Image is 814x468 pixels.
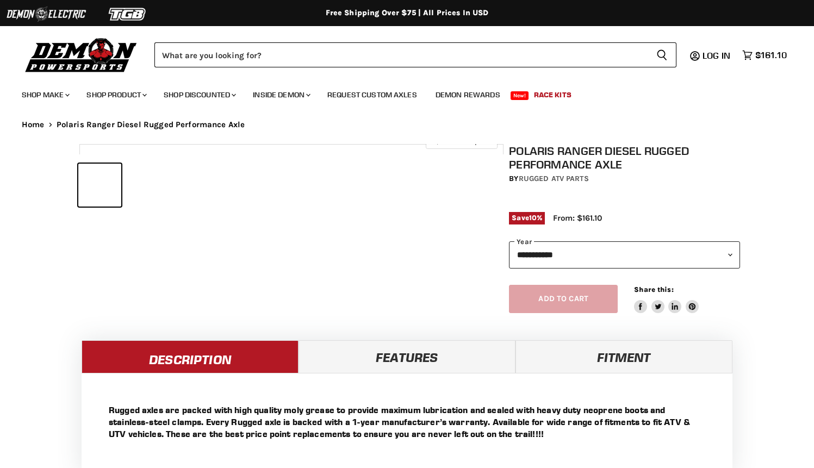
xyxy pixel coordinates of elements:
[509,173,740,185] div: by
[698,51,737,60] a: Log in
[171,164,214,207] button: Polaris Ranger Diesel Rugged Performance Axle thumbnail
[509,241,740,268] select: year
[634,285,699,314] aside: Share this:
[78,84,153,106] a: Shop Product
[82,340,299,373] a: Description
[156,84,243,106] a: Shop Discounted
[755,50,787,60] span: $161.10
[634,285,673,294] span: Share this:
[57,120,245,129] span: Polaris Ranger Diesel Rugged Performance Axle
[109,404,705,440] p: Rugged axles are packed with high quality moly grease to provide maximum lubrication and sealed w...
[154,42,676,67] form: Product
[431,137,492,145] span: Click to expand
[125,164,167,207] button: Polaris Ranger Diesel Rugged Performance Axle thumbnail
[87,4,169,24] img: TGB Logo 2
[515,340,732,373] a: Fitment
[245,84,317,106] a: Inside Demon
[509,212,545,224] span: Save %
[509,144,740,171] h1: Polaris Ranger Diesel Rugged Performance Axle
[299,340,515,373] a: Features
[553,213,602,223] span: From: $161.10
[14,79,784,106] ul: Main menu
[22,35,141,74] img: Demon Powersports
[529,214,537,222] span: 10
[703,50,730,61] span: Log in
[154,42,648,67] input: Search
[14,84,76,106] a: Shop Make
[511,91,529,100] span: New!
[427,84,508,106] a: Demon Rewards
[22,120,45,129] a: Home
[319,84,425,106] a: Request Custom Axles
[218,164,260,207] button: Polaris Ranger Diesel Rugged Performance Axle thumbnail
[648,42,676,67] button: Search
[78,164,121,207] button: Polaris Ranger Diesel Rugged Performance Axle thumbnail
[737,47,792,63] a: $161.10
[526,84,580,106] a: Race Kits
[5,4,87,24] img: Demon Electric Logo 2
[519,174,589,183] a: Rugged ATV Parts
